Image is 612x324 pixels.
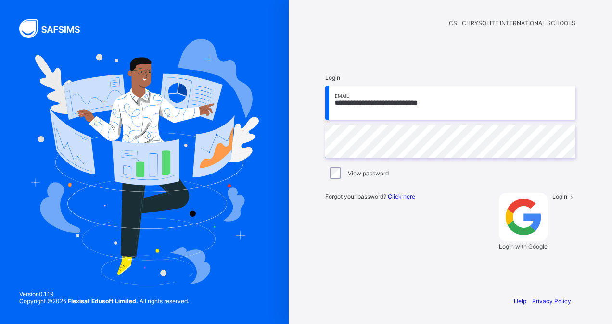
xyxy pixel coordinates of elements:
[462,19,575,26] span: CHRYSOLITE INTERNATIONAL SCHOOLS
[449,19,457,26] span: CS
[325,74,340,81] span: Login
[514,298,526,305] a: Help
[19,19,91,38] img: SAFSIMS Logo
[499,193,548,241] img: google.396cfc9801f0270233282035f929180a.svg
[19,298,189,305] span: Copyright © 2025 All rights reserved.
[19,290,189,298] span: Version 0.1.19
[348,170,389,177] label: View password
[325,193,415,200] span: Forgot your password?
[30,39,259,285] img: Hero Image
[532,298,571,305] a: Privacy Policy
[68,298,138,305] strong: Flexisaf Edusoft Limited.
[388,193,415,200] a: Click here
[552,193,567,200] span: Login
[499,243,548,250] span: Login with Google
